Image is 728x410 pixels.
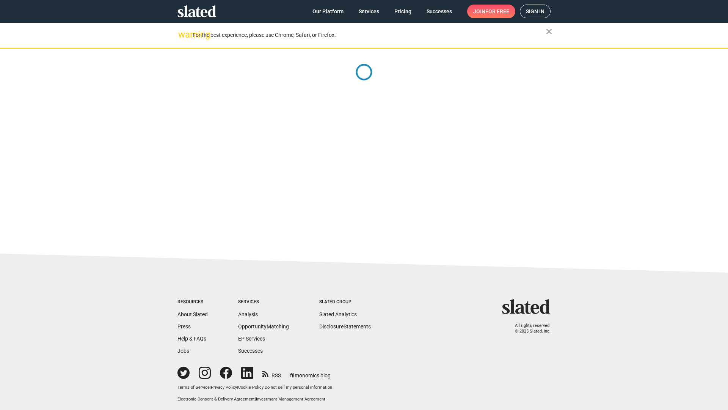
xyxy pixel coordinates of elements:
[507,323,551,334] p: All rights reserved. © 2025 Slated, Inc.
[238,323,289,330] a: OpportunityMatching
[177,336,206,342] a: Help & FAQs
[467,5,515,18] a: Joinfor free
[388,5,417,18] a: Pricing
[177,397,255,402] a: Electronic Consent & Delivery Agreement
[262,367,281,379] a: RSS
[177,385,210,390] a: Terms of Service
[312,5,344,18] span: Our Platform
[427,5,452,18] span: Successes
[237,385,238,390] span: |
[238,311,258,317] a: Analysis
[264,385,265,390] span: |
[177,311,208,317] a: About Slated
[420,5,458,18] a: Successes
[290,366,331,379] a: filmonomics blog
[255,397,256,402] span: |
[353,5,385,18] a: Services
[177,348,189,354] a: Jobs
[177,323,191,330] a: Press
[290,372,299,378] span: film
[306,5,350,18] a: Our Platform
[256,397,325,402] a: Investment Management Agreement
[544,27,554,36] mat-icon: close
[319,299,371,305] div: Slated Group
[265,385,332,391] button: Do not sell my personal information
[394,5,411,18] span: Pricing
[485,5,509,18] span: for free
[359,5,379,18] span: Services
[520,5,551,18] a: Sign in
[473,5,509,18] span: Join
[178,30,187,39] mat-icon: warning
[238,299,289,305] div: Services
[211,385,237,390] a: Privacy Policy
[238,385,264,390] a: Cookie Policy
[177,299,208,305] div: Resources
[238,348,263,354] a: Successes
[210,385,211,390] span: |
[319,323,371,330] a: DisclosureStatements
[193,30,546,40] div: For the best experience, please use Chrome, Safari, or Firefox.
[526,5,544,18] span: Sign in
[238,336,265,342] a: EP Services
[319,311,357,317] a: Slated Analytics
